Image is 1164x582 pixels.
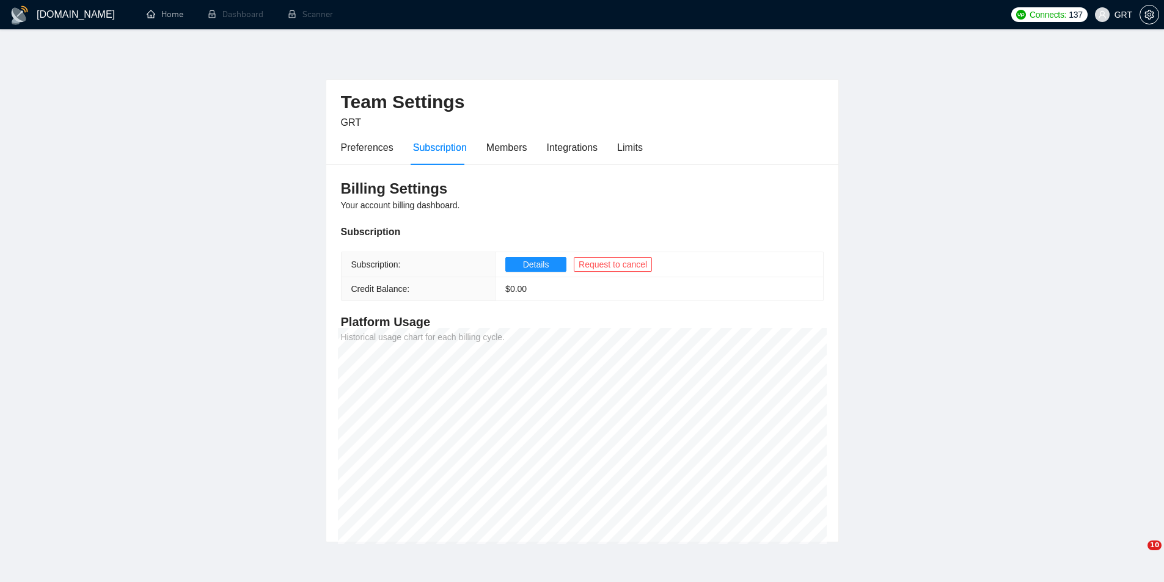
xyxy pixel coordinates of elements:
[147,9,183,20] a: homeHome
[523,258,549,271] span: Details
[505,257,566,272] button: Details
[486,140,527,155] div: Members
[351,284,410,294] span: Credit Balance:
[1140,10,1159,20] a: setting
[1140,5,1159,24] button: setting
[617,140,643,155] div: Limits
[341,90,824,115] h2: Team Settings
[574,257,652,272] button: Request to cancel
[1122,540,1152,570] iframe: Intercom live chat
[341,313,824,330] h4: Platform Usage
[413,140,467,155] div: Subscription
[341,224,824,239] div: Subscription
[341,179,824,198] h3: Billing Settings
[1148,540,1162,550] span: 10
[1140,10,1159,20] span: setting
[547,140,598,155] div: Integrations
[1016,10,1026,20] img: upwork-logo.png
[351,260,401,269] span: Subscription:
[1098,10,1107,19] span: user
[10,5,29,25] img: logo
[1030,8,1066,21] span: Connects:
[341,200,460,210] span: Your account billing dashboard.
[579,258,647,271] span: Request to cancel
[341,117,361,128] span: GRT
[505,284,527,294] span: $ 0.00
[341,140,393,155] div: Preferences
[1069,8,1082,21] span: 137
